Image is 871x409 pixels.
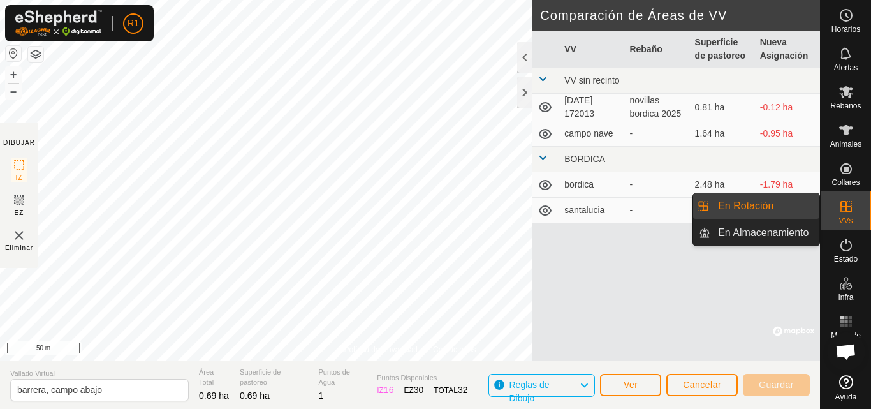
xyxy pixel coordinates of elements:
li: En Almacenamiento [693,220,819,246]
span: Guardar [759,380,794,390]
span: Puntos de Agua [318,367,367,388]
div: novillas bordica 2025 [629,94,684,121]
span: Collares [831,179,860,186]
span: VV sin recinto [564,75,619,86]
td: santalucia [559,198,624,223]
button: – [6,84,21,99]
div: - [629,127,684,140]
span: Ver [624,380,638,390]
span: Rebaños [830,102,861,110]
span: 30 [414,385,424,395]
td: 0.81 ha [690,94,755,121]
span: En Rotación [718,198,773,214]
a: Política de Privacidad [344,344,418,355]
span: Área Total [199,367,230,388]
th: Rebaño [624,31,689,68]
button: Guardar [743,374,810,396]
span: Horarios [831,26,860,33]
button: + [6,67,21,82]
td: 1.64 ha [690,121,755,147]
span: Alertas [834,64,858,71]
td: [DATE] 172013 [559,94,624,121]
button: Ver [600,374,661,396]
td: -1.79 ha [755,172,820,198]
a: Ayuda [821,370,871,406]
td: 2.48 ha [690,172,755,198]
img: Logo Gallagher [15,10,102,36]
div: - [629,178,684,191]
span: R1 [128,17,139,30]
span: Cancelar [683,380,721,390]
span: 0.69 ha [240,390,270,401]
span: Estado [834,255,858,263]
button: Restablecer Mapa [6,46,21,61]
span: Superficie de pastoreo [240,367,308,388]
button: Capas del Mapa [28,47,43,62]
div: EZ [404,383,423,397]
th: Nueva Asignación [755,31,820,68]
span: Puntos Disponibles [377,373,467,383]
a: Contáctenos [433,344,476,355]
a: En Rotación [710,193,819,219]
span: VVs [838,217,853,225]
span: En Almacenamiento [718,225,809,241]
span: 16 [384,385,394,395]
span: Eliminar [5,243,33,253]
div: Chat abierto [827,332,865,371]
th: Superficie de pastoreo [690,31,755,68]
li: En Rotación [693,193,819,219]
td: campo nave [559,121,624,147]
span: 0.69 ha [199,390,229,401]
span: Vallado Virtual [10,368,189,379]
td: -0.12 ha [755,94,820,121]
td: bordica [559,172,624,198]
td: 0.35 ha [690,198,755,223]
div: DIBUJAR [3,138,35,147]
span: Animales [830,140,861,148]
a: En Almacenamiento [710,220,819,246]
span: Infra [838,294,853,301]
span: EZ [15,208,24,218]
div: IZ [377,383,393,397]
td: -0.95 ha [755,121,820,147]
span: Mapa de Calor [824,332,868,347]
span: IZ [16,173,23,182]
span: 1 [318,390,323,401]
span: 32 [458,385,468,395]
h2: Comparación de Áreas de VV [540,8,820,23]
div: - [629,204,684,217]
span: Ayuda [835,393,857,401]
span: Reglas de Dibujo [509,380,550,403]
span: BORDICA [564,154,605,164]
th: VV [559,31,624,68]
button: Cancelar [666,374,738,396]
img: VV [11,228,27,243]
div: TOTAL [434,383,467,397]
